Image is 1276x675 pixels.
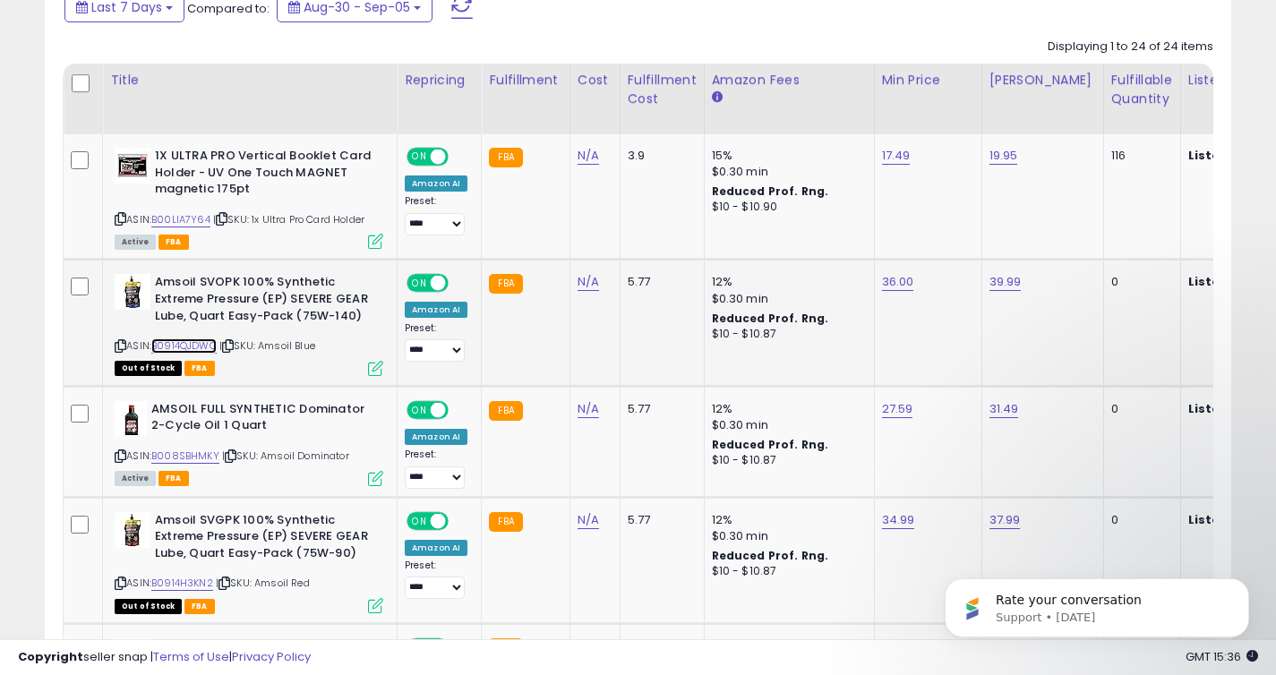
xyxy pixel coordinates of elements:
[155,274,373,329] b: Amsoil SVOPK 100% Synthetic Extreme Pressure (EP) SEVERE GEAR Lube, Quart Easy-Pack (75W-140)
[1188,147,1270,164] b: Listed Price:
[151,449,219,464] a: B008SBHMKY
[489,401,522,421] small: FBA
[1188,511,1270,528] b: Listed Price:
[628,148,690,164] div: 3.9
[1188,400,1270,417] b: Listed Price:
[405,322,467,363] div: Preset:
[989,511,1021,529] a: 37.99
[712,291,861,307] div: $0.30 min
[918,541,1276,666] iframe: Intercom notifications message
[408,513,431,528] span: ON
[155,512,373,567] b: Amsoil SVGPK 100% Synthetic Extreme Pressure (EP) SEVERE GEAR Lube, Quart Easy-Pack (75W-90)
[882,147,911,165] a: 17.49
[989,71,1096,90] div: [PERSON_NAME]
[408,276,431,291] span: ON
[446,513,475,528] span: OFF
[115,274,150,310] img: 41Q848pejuL._SL40_.jpg
[712,148,861,164] div: 15%
[712,437,829,452] b: Reduced Prof. Rng.
[989,273,1022,291] a: 39.99
[219,338,315,353] span: | SKU: Amsoil Blue
[578,147,599,165] a: N/A
[446,150,475,165] span: OFF
[712,401,861,417] div: 12%
[115,148,150,184] img: 41T0QzRaYlL._SL40_.jpg
[158,471,189,486] span: FBA
[115,235,156,250] span: All listings currently available for purchase on Amazon
[882,273,914,291] a: 36.00
[712,512,861,528] div: 12%
[222,449,349,463] span: | SKU: Amsoil Dominator
[446,276,475,291] span: OFF
[1111,401,1167,417] div: 0
[151,338,217,354] a: B0914QJDWC
[405,302,467,318] div: Amazon AI
[115,401,147,437] img: 41PU-ZPPbdL._SL40_.jpg
[155,148,373,202] b: 1X ULTRA PRO Vertical Booklet Card Holder - UV One Touch MAGNET magnetic 175pt
[712,548,829,563] b: Reduced Prof. Rng.
[489,71,561,90] div: Fulfillment
[405,560,467,600] div: Preset:
[115,274,383,373] div: ASIN:
[115,471,156,486] span: All listings currently available for purchase on Amazon
[578,71,612,90] div: Cost
[489,274,522,294] small: FBA
[489,512,522,532] small: FBA
[989,147,1018,165] a: 19.95
[151,401,369,439] b: AMSOIL FULL SYNTHETIC Dominator 2-Cycle Oil 1 Quart
[216,576,310,590] span: | SKU: Amsoil Red
[882,511,915,529] a: 34.99
[628,71,697,108] div: Fulfillment Cost
[158,235,189,250] span: FBA
[115,401,383,484] div: ASIN:
[712,200,861,215] div: $10 - $10.90
[115,512,150,548] img: 41qgiPHY5pL._SL40_.jpg
[405,449,467,489] div: Preset:
[405,195,467,235] div: Preset:
[489,148,522,167] small: FBA
[184,361,215,376] span: FBA
[115,361,182,376] span: All listings that are currently out of stock and unavailable for purchase on Amazon
[408,402,431,417] span: ON
[712,453,861,468] div: $10 - $10.87
[184,599,215,614] span: FBA
[712,528,861,544] div: $0.30 min
[1048,38,1213,56] div: Displaying 1 to 24 of 24 items
[405,429,467,445] div: Amazon AI
[628,401,690,417] div: 5.77
[1111,148,1167,164] div: 116
[1111,274,1167,290] div: 0
[405,540,467,556] div: Amazon AI
[712,417,861,433] div: $0.30 min
[712,564,861,579] div: $10 - $10.87
[115,512,383,611] div: ASIN:
[446,402,475,417] span: OFF
[110,71,390,90] div: Title
[578,511,599,529] a: N/A
[18,648,83,665] strong: Copyright
[408,150,431,165] span: ON
[1111,512,1167,528] div: 0
[151,576,213,591] a: B0914H3KN2
[712,71,867,90] div: Amazon Fees
[405,175,467,192] div: Amazon AI
[213,212,364,226] span: | SKU: 1x Ultra Pro Card Holder
[628,274,690,290] div: 5.77
[712,184,829,199] b: Reduced Prof. Rng.
[578,400,599,418] a: N/A
[151,212,210,227] a: B00LIA7Y64
[1111,71,1173,108] div: Fulfillable Quantity
[578,273,599,291] a: N/A
[712,164,861,180] div: $0.30 min
[405,71,474,90] div: Repricing
[712,90,723,106] small: Amazon Fees.
[232,648,311,665] a: Privacy Policy
[153,648,229,665] a: Terms of Use
[115,148,383,247] div: ASIN:
[882,71,974,90] div: Min Price
[712,274,861,290] div: 12%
